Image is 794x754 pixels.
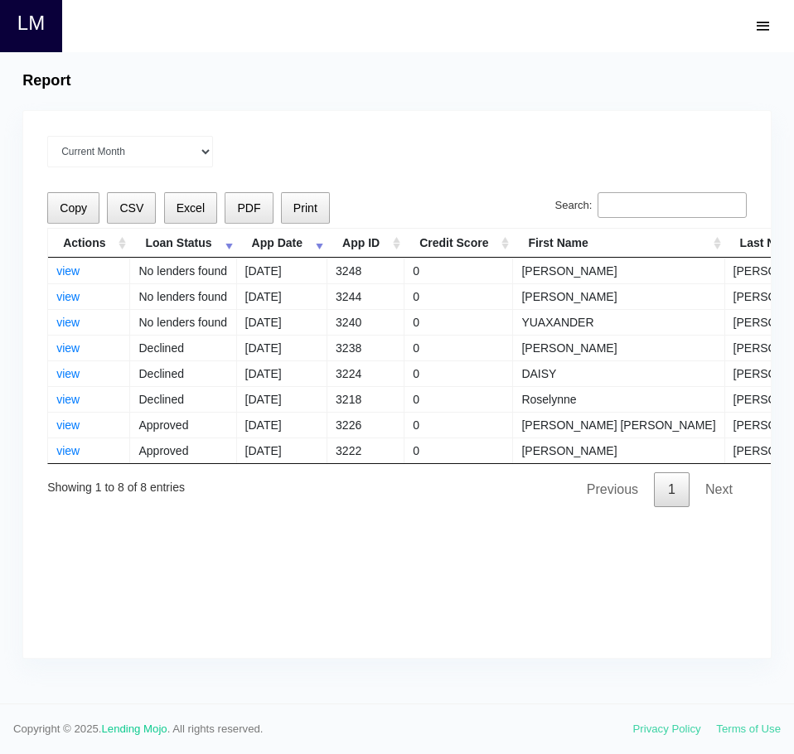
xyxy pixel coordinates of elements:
[513,386,724,412] td: Roselynne
[281,192,330,225] button: Print
[130,258,236,283] td: No lenders found
[56,264,80,278] a: view
[513,437,724,463] td: [PERSON_NAME]
[13,721,633,737] span: Copyright © 2025. . All rights reserved.
[119,201,143,215] span: CSV
[130,437,236,463] td: Approved
[691,472,747,507] a: Next
[598,192,747,219] input: Search:
[404,335,513,360] td: 0
[327,386,404,412] td: 3218
[404,437,513,463] td: 0
[107,192,156,225] button: CSV
[164,192,218,225] button: Excel
[130,283,236,309] td: No lenders found
[48,229,130,258] th: Actions: activate to sort column ascending
[237,360,327,386] td: [DATE]
[327,412,404,437] td: 3226
[404,283,513,309] td: 0
[555,192,747,219] label: Search:
[327,335,404,360] td: 3238
[654,472,690,507] a: 1
[56,316,80,329] a: view
[225,192,273,225] button: PDF
[513,309,724,335] td: YUAXANDER
[130,309,236,335] td: No lenders found
[237,412,327,437] td: [DATE]
[130,386,236,412] td: Declined
[237,229,327,258] th: App Date: activate to sort column ascending
[513,283,724,309] td: [PERSON_NAME]
[56,367,80,380] a: view
[130,335,236,360] td: Declined
[404,309,513,335] td: 0
[130,229,236,258] th: Loan Status: activate to sort column ascending
[404,258,513,283] td: 0
[237,335,327,360] td: [DATE]
[56,444,80,457] a: view
[56,290,80,303] a: view
[237,309,327,335] td: [DATE]
[237,258,327,283] td: [DATE]
[327,437,404,463] td: 3222
[404,360,513,386] td: 0
[513,360,724,386] td: DAISY
[513,229,724,258] th: First Name: activate to sort column ascending
[237,386,327,412] td: [DATE]
[237,437,327,463] td: [DATE]
[56,341,80,355] a: view
[404,386,513,412] td: 0
[327,258,404,283] td: 3248
[327,283,404,309] td: 3244
[633,723,701,735] a: Privacy Policy
[56,393,80,406] a: view
[513,412,724,437] td: [PERSON_NAME] [PERSON_NAME]
[102,723,167,735] a: Lending Mojo
[513,258,724,283] td: [PERSON_NAME]
[716,723,781,735] a: Terms of Use
[237,201,260,215] span: PDF
[327,229,404,258] th: App ID: activate to sort column ascending
[47,192,99,225] button: Copy
[327,309,404,335] td: 3240
[404,412,513,437] td: 0
[293,201,317,215] span: Print
[177,201,205,215] span: Excel
[513,335,724,360] td: [PERSON_NAME]
[404,229,513,258] th: Credit Score: activate to sort column ascending
[327,360,404,386] td: 3224
[47,469,185,496] div: Showing 1 to 8 of 8 entries
[60,201,87,215] span: Copy
[130,360,236,386] td: Declined
[130,412,236,437] td: Approved
[573,472,652,507] a: Previous
[22,72,70,90] h4: Report
[56,418,80,432] a: view
[237,283,327,309] td: [DATE]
